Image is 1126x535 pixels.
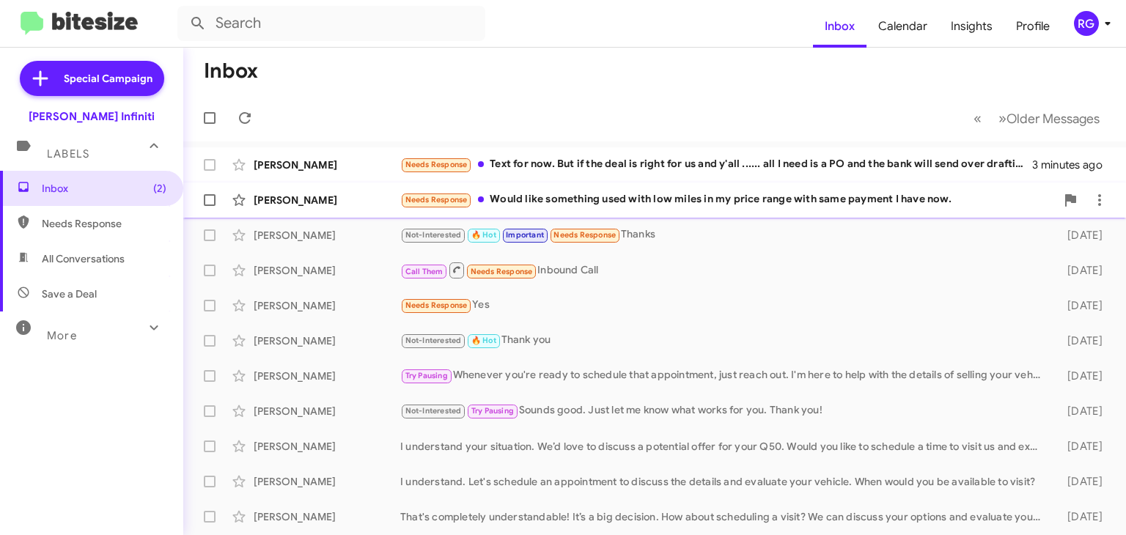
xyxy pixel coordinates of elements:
[405,336,462,345] span: Not-Interested
[400,261,1049,279] div: Inbound Call
[254,193,400,207] div: [PERSON_NAME]
[47,329,77,342] span: More
[1049,439,1114,454] div: [DATE]
[405,300,468,310] span: Needs Response
[1007,111,1100,127] span: Older Messages
[974,109,982,128] span: «
[471,230,496,240] span: 🔥 Hot
[42,251,125,266] span: All Conversations
[254,369,400,383] div: [PERSON_NAME]
[998,109,1007,128] span: »
[400,297,1049,314] div: Yes
[1032,158,1114,172] div: 3 minutes ago
[20,61,164,96] a: Special Campaign
[1049,263,1114,278] div: [DATE]
[1049,404,1114,418] div: [DATE]
[400,156,1032,173] div: Text for now. But if the deal is right for us and y'all ...... all I need is a PO and the bank wi...
[153,181,166,196] span: (2)
[1049,228,1114,243] div: [DATE]
[254,439,400,454] div: [PERSON_NAME]
[405,406,462,416] span: Not-Interested
[965,103,1108,133] nav: Page navigation example
[400,367,1049,384] div: Whenever you're ready to schedule that appointment, just reach out. I'm here to help with the det...
[29,109,155,124] div: [PERSON_NAME] Infiniti
[42,216,166,231] span: Needs Response
[1049,298,1114,313] div: [DATE]
[254,404,400,418] div: [PERSON_NAME]
[1004,5,1061,48] a: Profile
[405,267,444,276] span: Call Them
[204,59,258,83] h1: Inbox
[64,71,152,86] span: Special Campaign
[42,181,166,196] span: Inbox
[866,5,939,48] a: Calendar
[254,509,400,524] div: [PERSON_NAME]
[405,160,468,169] span: Needs Response
[400,439,1049,454] div: I understand your situation. We’d love to discuss a potential offer for your Q50. Would you like ...
[471,267,533,276] span: Needs Response
[254,474,400,489] div: [PERSON_NAME]
[506,230,544,240] span: Important
[471,406,514,416] span: Try Pausing
[405,230,462,240] span: Not-Interested
[254,298,400,313] div: [PERSON_NAME]
[400,226,1049,243] div: Thanks
[1049,333,1114,348] div: [DATE]
[1049,474,1114,489] div: [DATE]
[471,336,496,345] span: 🔥 Hot
[47,147,89,160] span: Labels
[254,158,400,172] div: [PERSON_NAME]
[254,333,400,348] div: [PERSON_NAME]
[1061,11,1110,36] button: RG
[400,332,1049,349] div: Thank you
[553,230,616,240] span: Needs Response
[965,103,990,133] button: Previous
[405,371,448,380] span: Try Pausing
[939,5,1004,48] a: Insights
[813,5,866,48] a: Inbox
[400,191,1056,208] div: Would like something used with low miles in my price range with same payment I have now.
[254,263,400,278] div: [PERSON_NAME]
[990,103,1108,133] button: Next
[1049,509,1114,524] div: [DATE]
[400,402,1049,419] div: Sounds good. Just let me know what works for you. Thank you!
[400,474,1049,489] div: I understand. Let's schedule an appointment to discuss the details and evaluate your vehicle. Whe...
[42,287,97,301] span: Save a Deal
[254,228,400,243] div: [PERSON_NAME]
[177,6,485,41] input: Search
[400,509,1049,524] div: That's completely understandable! It’s a big decision. How about scheduling a visit? We can discu...
[405,195,468,204] span: Needs Response
[1074,11,1099,36] div: RG
[1049,369,1114,383] div: [DATE]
